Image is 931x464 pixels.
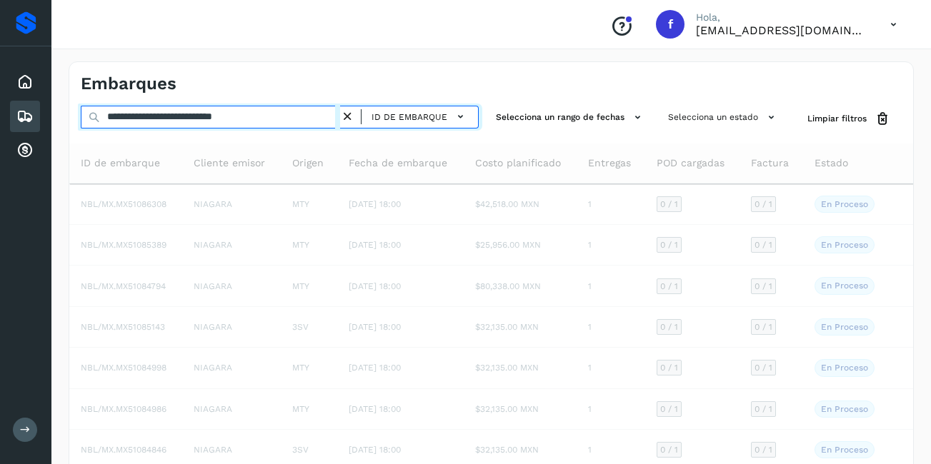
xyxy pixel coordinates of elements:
[660,405,678,413] span: 0 / 1
[182,184,280,225] td: NIAGARA
[755,405,772,413] span: 0 / 1
[660,445,678,454] span: 0 / 1
[821,445,868,455] p: En proceso
[281,307,337,348] td: 3SV
[81,156,160,171] span: ID de embarque
[696,24,867,37] p: facturacion@protransport.com.mx
[281,184,337,225] td: MTY
[577,225,645,266] td: 1
[81,322,165,332] span: NBL/MX.MX51085143
[660,323,678,331] span: 0 / 1
[81,404,166,414] span: NBL/MX.MX51084986
[349,199,401,209] span: [DATE] 18:00
[349,322,401,332] span: [DATE] 18:00
[464,225,577,266] td: $25,956.00 MXN
[821,363,868,373] p: En proceso
[660,282,678,291] span: 0 / 1
[349,363,401,373] span: [DATE] 18:00
[660,363,678,372] span: 0 / 1
[815,156,848,171] span: Estado
[821,322,868,332] p: En proceso
[182,348,280,388] td: NIAGARA
[182,389,280,430] td: NIAGARA
[796,106,902,132] button: Limpiar filtros
[755,445,772,454] span: 0 / 1
[657,156,725,171] span: POD cargadas
[755,323,772,331] span: 0 / 1
[577,184,645,225] td: 1
[81,74,176,94] h4: Embarques
[821,281,868,291] p: En proceso
[464,389,577,430] td: $32,135.00 MXN
[464,266,577,306] td: $80,338.00 MXN
[182,307,280,348] td: NIAGARA
[821,240,868,250] p: En proceso
[821,404,868,414] p: En proceso
[660,200,678,208] span: 0 / 1
[662,106,785,129] button: Selecciona un estado
[475,156,561,171] span: Costo planificado
[807,112,867,125] span: Limpiar filtros
[755,200,772,208] span: 0 / 1
[349,281,401,291] span: [DATE] 18:00
[349,240,401,250] span: [DATE] 18:00
[349,156,447,171] span: Fecha de embarque
[755,282,772,291] span: 0 / 1
[577,307,645,348] td: 1
[281,389,337,430] td: MTY
[81,445,166,455] span: NBL/MX.MX51084846
[292,156,324,171] span: Origen
[81,240,166,250] span: NBL/MX.MX51085389
[751,156,789,171] span: Factura
[821,199,868,209] p: En proceso
[464,184,577,225] td: $42,518.00 MXN
[660,241,678,249] span: 0 / 1
[81,363,166,373] span: NBL/MX.MX51084998
[349,445,401,455] span: [DATE] 18:00
[464,348,577,388] td: $32,135.00 MXN
[372,111,447,123] span: ID de embarque
[81,281,166,291] span: NBL/MX.MX51084794
[367,106,472,127] button: ID de embarque
[281,225,337,266] td: MTY
[182,225,280,266] td: NIAGARA
[577,348,645,388] td: 1
[588,156,631,171] span: Entregas
[755,363,772,372] span: 0 / 1
[10,101,40,132] div: Embarques
[755,241,772,249] span: 0 / 1
[194,156,265,171] span: Cliente emisor
[281,348,337,388] td: MTY
[577,266,645,306] td: 1
[349,404,401,414] span: [DATE] 18:00
[464,307,577,348] td: $32,135.00 MXN
[490,106,651,129] button: Selecciona un rango de fechas
[81,199,166,209] span: NBL/MX.MX51086308
[577,389,645,430] td: 1
[281,266,337,306] td: MTY
[10,135,40,166] div: Cuentas por cobrar
[696,11,867,24] p: Hola,
[10,66,40,98] div: Inicio
[182,266,280,306] td: NIAGARA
